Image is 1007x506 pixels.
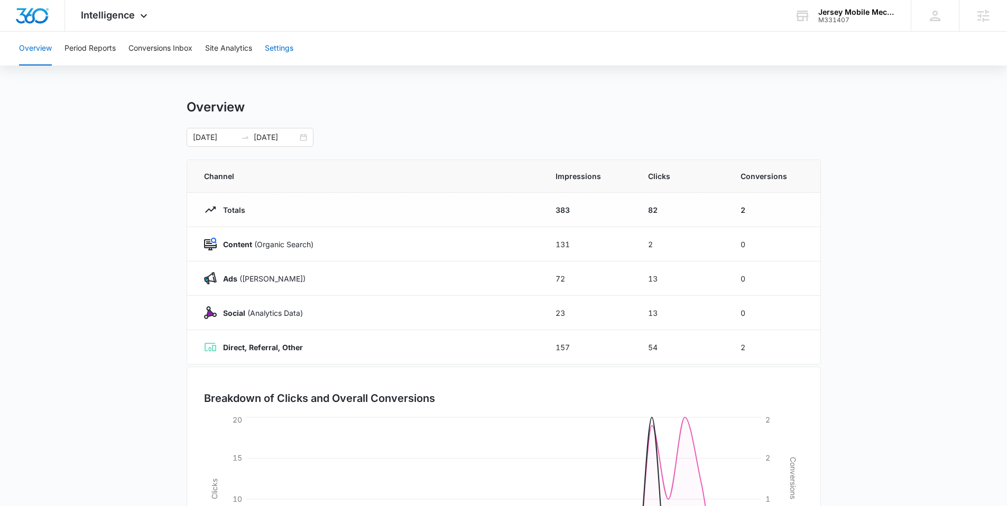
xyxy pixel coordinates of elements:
h1: Overview [187,99,245,115]
button: Overview [19,32,52,65]
td: 54 [635,330,728,364]
td: 72 [543,261,635,296]
tspan: 15 [233,453,242,462]
div: account id [818,16,895,24]
span: Clicks [648,171,715,182]
input: End date [254,132,298,143]
p: Totals [217,204,245,215]
button: Conversions Inbox [128,32,192,65]
td: 157 [543,330,635,364]
td: 13 [635,261,728,296]
div: Domain Overview [40,62,95,69]
img: Ads [204,272,217,285]
span: Conversions [741,171,803,182]
td: 82 [635,193,728,227]
td: 131 [543,227,635,261]
span: to [241,133,250,142]
tspan: 20 [233,415,242,424]
img: tab_domain_overview_orange.svg [29,61,37,70]
strong: Ads [223,274,237,283]
div: Keywords by Traffic [117,62,178,69]
td: 2 [635,227,728,261]
strong: Content [223,240,252,249]
img: logo_orange.svg [17,17,25,25]
img: Social [204,306,217,319]
img: website_grey.svg [17,27,25,36]
td: 2 [728,193,820,227]
span: Impressions [556,171,623,182]
td: 383 [543,193,635,227]
div: v 4.0.25 [30,17,52,25]
h3: Breakdown of Clicks and Overall Conversions [204,390,435,406]
div: Domain: [DOMAIN_NAME] [27,27,116,36]
td: 2 [728,330,820,364]
p: (Analytics Data) [217,307,303,318]
strong: Direct, Referral, Other [223,343,303,352]
tspan: Clicks [209,479,218,499]
button: Site Analytics [205,32,252,65]
tspan: 2 [765,415,770,424]
p: ([PERSON_NAME]) [217,273,306,284]
p: (Organic Search) [217,239,313,250]
button: Period Reports [64,32,116,65]
input: Start date [193,132,237,143]
div: account name [818,8,895,16]
td: 0 [728,296,820,330]
button: Settings [265,32,293,65]
strong: Social [223,308,245,317]
span: swap-right [241,133,250,142]
tspan: 10 [233,494,242,503]
td: 23 [543,296,635,330]
img: Content [204,238,217,250]
span: Intelligence [81,10,135,21]
span: Channel [204,171,530,182]
tspan: 2 [765,453,770,462]
td: 0 [728,261,820,296]
img: tab_keywords_by_traffic_grey.svg [105,61,114,70]
tspan: 1 [765,494,770,503]
td: 13 [635,296,728,330]
tspan: Conversions [789,457,798,499]
td: 0 [728,227,820,261]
